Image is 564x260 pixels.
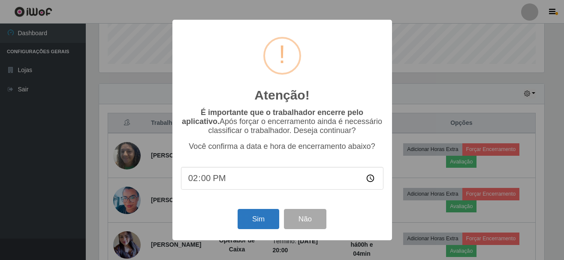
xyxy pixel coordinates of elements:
[238,209,279,229] button: Sim
[254,88,309,103] h2: Atenção!
[182,108,363,126] b: É importante que o trabalhador encerre pelo aplicativo.
[181,142,383,151] p: Você confirma a data e hora de encerramento abaixo?
[181,108,383,135] p: Após forçar o encerramento ainda é necessário classificar o trabalhador. Deseja continuar?
[284,209,326,229] button: Não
